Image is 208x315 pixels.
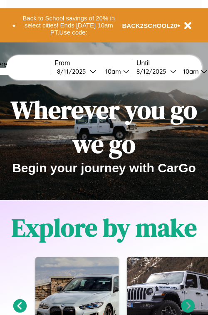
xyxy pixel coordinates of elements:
button: 10am [99,67,132,76]
label: From [54,60,132,67]
div: 8 / 12 / 2025 [136,67,170,75]
div: 10am [179,67,201,75]
b: BACK2SCHOOL20 [122,22,178,29]
h1: Explore by make [12,211,197,245]
div: 8 / 11 / 2025 [57,67,90,75]
button: 8/11/2025 [54,67,99,76]
button: Back to School savings of 20% in select cities! Ends [DATE] 10am PT.Use code: [15,12,122,38]
div: 10am [101,67,123,75]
